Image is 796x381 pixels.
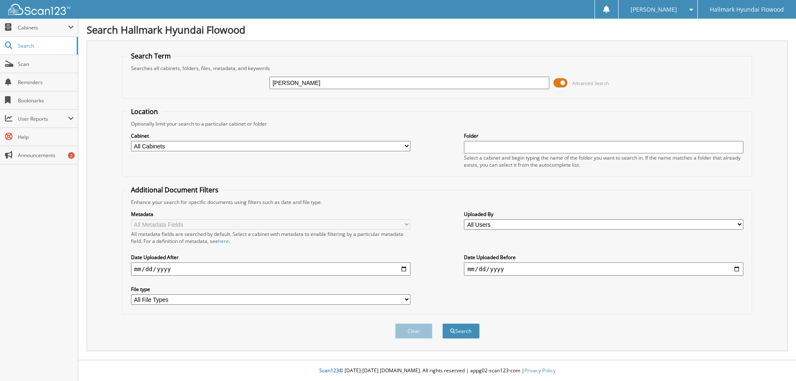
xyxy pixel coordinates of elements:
span: Scan [18,61,74,68]
span: User Reports [18,115,68,122]
span: Hallmark Hyundai Flowood [710,7,784,12]
span: Cabinets [18,24,68,31]
div: 2 [68,152,75,159]
div: Enhance your search for specific documents using filters such as date and file type. [127,199,748,206]
span: Announcements [18,152,74,159]
div: All metadata fields are searched by default. Select a cabinet with metadata to enable filtering b... [131,231,410,245]
input: end [464,262,743,276]
label: Cabinet [131,132,410,139]
span: [PERSON_NAME] [631,7,677,12]
div: Searches all cabinets, folders, files, metadata, and keywords [127,65,748,72]
span: Help [18,133,74,141]
div: Optionally limit your search to a particular cabinet or folder [127,120,748,127]
span: Reminders [18,79,74,86]
h1: Search Hallmark Hyundai Flowood [87,23,788,36]
label: Uploaded By [464,211,743,218]
div: Select a cabinet and begin typing the name of the folder you want to search in. If the name match... [464,154,743,168]
label: Metadata [131,211,410,218]
span: Bookmarks [18,97,74,104]
label: File type [131,286,410,293]
button: Search [442,323,480,339]
span: Search [18,42,73,49]
span: Advanced Search [572,80,609,86]
legend: Search Term [127,51,175,61]
a: here [218,238,229,245]
label: Folder [464,132,743,139]
label: Date Uploaded After [131,254,410,261]
button: Clear [395,323,432,339]
legend: Additional Document Filters [127,185,223,194]
label: Date Uploaded Before [464,254,743,261]
div: © [DATE]-[DATE] [DOMAIN_NAME]. All rights reserved | appg02-scan123-com | [78,361,796,381]
img: scan123-logo-white.svg [8,4,70,15]
a: Privacy Policy [524,367,556,374]
input: start [131,262,410,276]
legend: Location [127,107,162,116]
span: Scan123 [319,367,339,374]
